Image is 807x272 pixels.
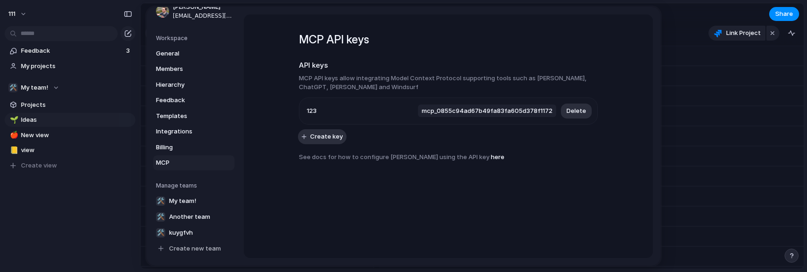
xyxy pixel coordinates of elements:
span: Feedback [156,96,216,105]
a: Members [153,62,234,77]
span: Delete [566,106,586,115]
span: Create new team [169,244,221,253]
span: My team! [169,196,196,205]
div: 🛠️ [156,212,165,221]
span: [PERSON_NAME] [173,2,233,12]
a: 🛠️kuygfvh [153,225,234,240]
a: Hierarchy [153,77,234,92]
button: Create key [298,129,347,144]
a: Feedback [153,93,234,108]
h1: MCP API keys [299,31,598,48]
a: MCP [153,155,234,170]
a: Billing [153,139,234,154]
a: Create new team [153,241,234,256]
a: 🛠️My team! [153,193,234,208]
h3: MCP API keys allow integrating Model Context Protocol supporting tools such as [PERSON_NAME], Cha... [299,73,598,91]
span: Billing [156,142,216,152]
a: Templates [153,108,234,123]
a: 🛠️Another team [153,209,234,224]
div: 🛠️ [156,196,165,205]
a: Integrations [153,124,234,139]
span: kuygfvh [169,228,193,237]
span: Templates [156,111,216,120]
h5: Manage teams [156,181,234,189]
h2: API keys [299,60,598,71]
a: here [491,153,504,160]
span: [EMAIL_ADDRESS][DOMAIN_NAME] [173,11,233,20]
span: 123 [307,106,317,115]
a: General [153,46,234,61]
span: Create key [310,132,343,141]
span: Another team [169,212,210,221]
button: Delete [561,103,592,118]
span: Integrations [156,127,216,136]
h3: See docs for how to configure [PERSON_NAME] using the API key [299,152,598,161]
h5: Workspace [156,34,234,42]
span: MCP [156,158,216,167]
span: General [156,49,216,58]
span: Hierarchy [156,80,216,89]
span: Click to copy [418,104,556,117]
div: 🛠️ [156,228,165,237]
span: Members [156,64,216,74]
